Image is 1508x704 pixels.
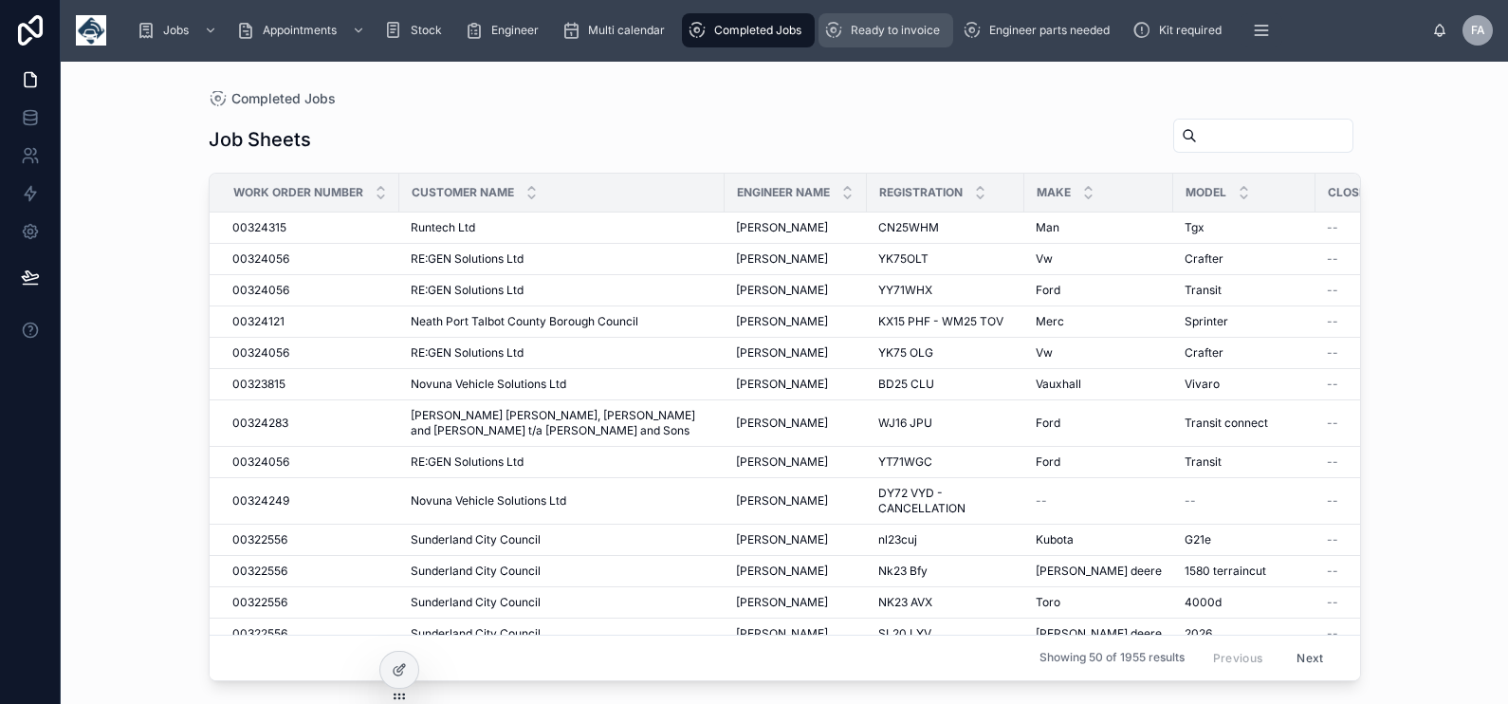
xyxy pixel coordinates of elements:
span: 00322556 [232,595,287,610]
span: Sprinter [1185,314,1228,329]
a: 00324249 [232,493,388,509]
span: -- [1327,314,1338,329]
a: 00324315 [232,220,388,235]
a: Completed Jobs [682,13,815,47]
span: Sunderland City Council [411,564,541,579]
span: Stock [411,23,442,38]
a: Runtech Ltd [411,220,713,235]
a: [PERSON_NAME] [736,532,855,547]
a: Transit connect [1185,416,1304,431]
a: -- [1327,251,1466,267]
span: 00324121 [232,314,285,329]
a: SL20 LYV [878,626,1013,641]
span: [PERSON_NAME] [736,416,828,431]
span: Vw [1036,345,1053,361]
a: [PERSON_NAME] [736,345,855,361]
a: -- [1327,564,1466,579]
a: -- [1327,345,1466,361]
span: Transit [1185,283,1222,298]
a: [PERSON_NAME] [736,454,855,470]
a: -- [1327,377,1466,392]
span: Sunderland City Council [411,626,541,641]
a: Vivaro [1185,377,1304,392]
a: NK23 AVX [878,595,1013,610]
span: 00322556 [232,564,287,579]
span: Toro [1036,595,1060,610]
span: Vw [1036,251,1053,267]
span: Kit required [1159,23,1222,38]
a: Ford [1036,283,1162,298]
a: Kubota [1036,532,1162,547]
span: -- [1327,377,1338,392]
a: Transit [1185,454,1304,470]
span: Registration [879,185,963,200]
span: -- [1327,283,1338,298]
span: Model [1186,185,1226,200]
a: 00322556 [232,564,388,579]
a: Jobs [131,13,227,47]
span: Vivaro [1185,377,1220,392]
a: 00323815 [232,377,388,392]
span: -- [1327,416,1338,431]
span: Ford [1036,283,1060,298]
span: Transit [1185,454,1222,470]
span: nl23cuj [878,532,917,547]
a: Neath Port Talbot County Borough Council [411,314,713,329]
span: Engineer [491,23,539,38]
span: -- [1327,626,1338,641]
a: Merc [1036,314,1162,329]
span: Showing 50 of 1955 results [1039,651,1185,666]
span: -- [1327,454,1338,470]
a: Crafter [1185,251,1304,267]
a: Novuna Vehicle Solutions Ltd [411,377,713,392]
span: Ford [1036,454,1060,470]
span: YT71WGC [878,454,932,470]
a: Vw [1036,345,1162,361]
a: Vauxhall [1036,377,1162,392]
span: 00324315 [232,220,286,235]
span: NK23 AVX [878,595,932,610]
a: WJ16 JPU [878,416,1013,431]
a: [PERSON_NAME] [736,377,855,392]
span: [PERSON_NAME] [736,377,828,392]
span: Neath Port Talbot County Borough Council [411,314,638,329]
a: 00324283 [232,416,388,431]
a: Novuna Vehicle Solutions Ltd [411,493,713,509]
a: Vw [1036,251,1162,267]
span: 1580 terraincut [1185,564,1266,579]
span: -- [1327,532,1338,547]
a: YT71WGC [878,454,1013,470]
a: Toro [1036,595,1162,610]
span: RE:GEN Solutions Ltd [411,454,524,470]
a: 00324121 [232,314,388,329]
span: 4000d [1185,595,1222,610]
button: Next [1283,643,1336,673]
a: Transit [1185,283,1304,298]
span: Engineer parts needed [989,23,1110,38]
a: 00322556 [232,626,388,641]
span: -- [1327,564,1338,579]
a: Sunderland City Council [411,564,713,579]
a: CN25WHM [878,220,1013,235]
a: 2026 [1185,626,1304,641]
span: Make [1037,185,1071,200]
a: 00322556 [232,595,388,610]
a: Sprinter [1185,314,1304,329]
a: [PERSON_NAME] [736,416,855,431]
a: 00324056 [232,345,388,361]
span: FA [1471,23,1485,38]
span: -- [1327,595,1338,610]
a: [PERSON_NAME] deere [1036,564,1162,579]
a: nl23cuj [878,532,1013,547]
span: Jobs [163,23,189,38]
a: DY72 VYD - CANCELLATION [878,486,1013,516]
a: KX15 PHF - WM25 TOV [878,314,1013,329]
a: [PERSON_NAME] [PERSON_NAME], [PERSON_NAME] and [PERSON_NAME] t/a [PERSON_NAME] and Sons [411,408,713,438]
span: -- [1185,493,1196,509]
a: Completed Jobs [209,89,336,108]
span: YK75 OLG [878,345,933,361]
a: -- [1327,283,1466,298]
span: Nk23 Bfy [878,564,928,579]
a: Ford [1036,454,1162,470]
